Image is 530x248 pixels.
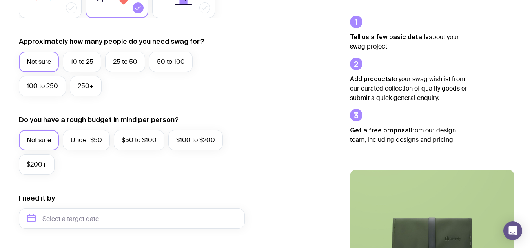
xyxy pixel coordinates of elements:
[63,130,110,150] label: Under $50
[19,154,55,175] label: $200+
[503,221,522,240] div: Open Intercom Messenger
[19,130,59,150] label: Not sure
[350,75,392,82] strong: Add products
[105,52,145,72] label: 25 to 50
[19,115,179,125] label: Do you have a rough budget in mind per person?
[350,125,468,145] p: from our design team, including designs and pricing.
[19,37,204,46] label: Approximately how many people do you need swag for?
[19,76,66,96] label: 100 to 250
[114,130,164,150] label: $50 to $100
[350,127,410,134] strong: Get a free proposal
[168,130,223,150] label: $100 to $200
[19,52,59,72] label: Not sure
[19,194,55,203] label: I need it by
[19,208,245,229] input: Select a target date
[350,32,468,51] p: about your swag project.
[350,74,468,103] p: to your swag wishlist from our curated collection of quality goods or submit a quick general enqu...
[350,33,429,40] strong: Tell us a few basic details
[149,52,193,72] label: 50 to 100
[70,76,102,96] label: 250+
[63,52,101,72] label: 10 to 25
